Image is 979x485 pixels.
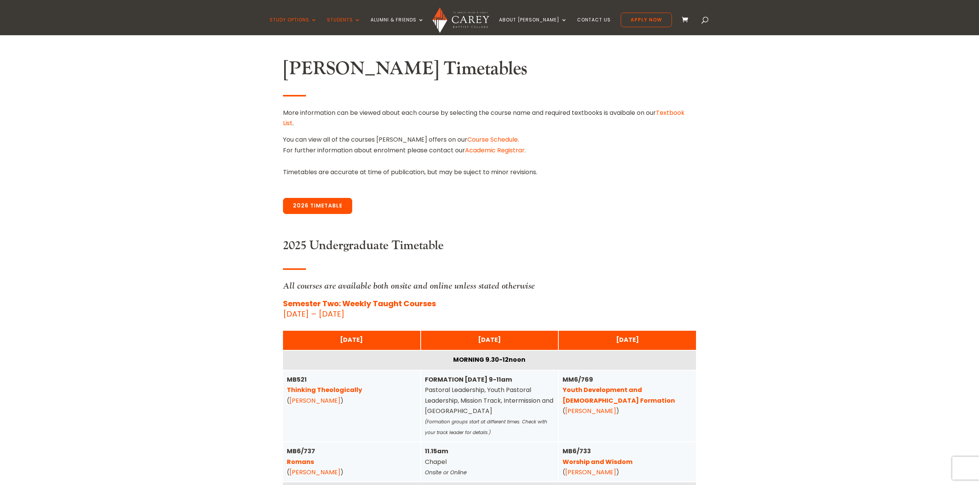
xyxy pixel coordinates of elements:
[425,447,448,456] strong: 11.15am
[283,238,696,257] h3: 2025 Undergraduate Timetable
[287,385,362,394] a: Thinking Theologically
[283,198,352,214] a: 2026 Timetable
[327,17,361,35] a: Students
[621,13,672,27] a: Apply Now
[283,167,696,177] p: Timetables are accurate at time of publication, but may be suject to minor revisions.
[283,28,299,36] a: Home
[371,17,424,35] a: Alumni & Friends
[287,457,314,466] a: Romans
[453,355,525,364] strong: MORNING 9.30-12noon
[563,375,675,405] strong: MM6/769
[289,396,340,405] a: [PERSON_NAME]
[283,58,696,84] h2: [PERSON_NAME] Timetables
[499,17,567,35] a: About [PERSON_NAME]
[283,134,696,155] p: You can view all of the courses [PERSON_NAME] offers on our . For further information about enrol...
[425,469,467,476] em: Onsite or Online
[563,457,633,466] a: Worship and Wisdom
[563,447,633,466] strong: MB6/733
[565,468,616,477] a: [PERSON_NAME]
[467,135,518,144] a: Course Schedule
[425,374,555,438] div: Pastoral Leadership, Youth Pastoral Leadership, Mission Track, Intermission and [GEOGRAPHIC_DATA]
[287,374,416,406] div: ( )
[565,407,616,415] a: [PERSON_NAME]
[433,7,489,33] img: Carey Baptist College
[283,299,696,319] p: [DATE] – [DATE]
[287,447,315,466] strong: MB6/737
[425,418,547,436] em: (Formation groups start at different times. Check with your track leader for details.)
[283,108,696,134] p: More information can be viewed about each course by selecting the course name and required textbo...
[563,385,675,405] a: Youth Development and [DEMOGRAPHIC_DATA] Formation
[465,146,525,155] a: Academic Registrar
[563,374,692,416] div: ( )
[425,375,512,384] strong: FORMATION [DATE] 9-11am
[287,335,416,345] div: [DATE]
[319,28,350,36] span: Timetables
[577,17,611,35] a: Contact Us
[283,298,436,309] strong: Semester Two: Weekly Taught Courses
[289,468,340,477] a: [PERSON_NAME]
[563,446,692,477] div: ( )
[287,375,362,394] strong: MB521
[563,335,692,345] div: [DATE]
[283,28,350,36] span: » »
[283,280,535,291] em: All courses are available both onsite and online unless stated otherwise
[425,446,555,478] div: Chapel
[425,335,555,345] div: [DATE]
[287,446,416,477] div: ( )
[301,28,317,36] a: Study
[270,17,317,35] a: Study Options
